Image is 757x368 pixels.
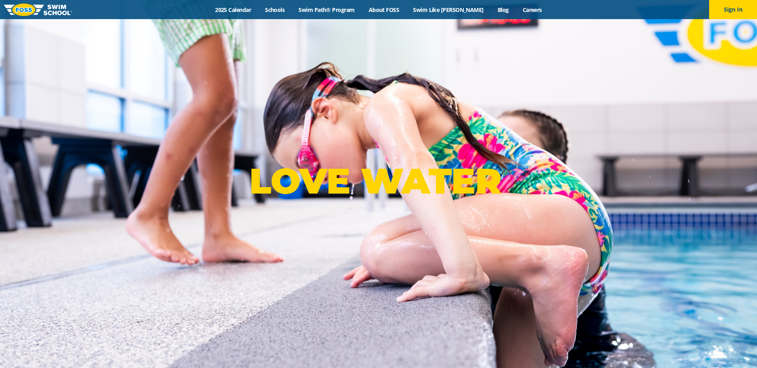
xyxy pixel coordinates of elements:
a: Swim Like [PERSON_NAME] [406,6,491,14]
a: Blog [490,6,516,14]
a: About FOSS [362,6,406,14]
a: Swim Path® Program [292,6,362,14]
img: FOSS Swim School Logo [4,4,72,16]
sup: ® [501,168,508,178]
p: LOVE WATER [249,160,508,202]
a: Schools [258,6,292,14]
a: 2025 Calendar [208,6,258,14]
a: Careers [516,6,549,14]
